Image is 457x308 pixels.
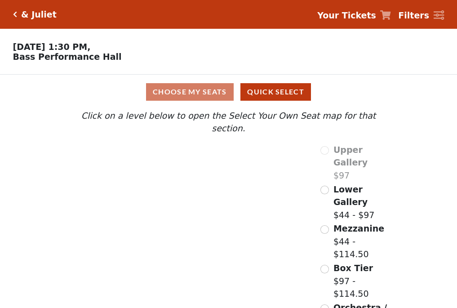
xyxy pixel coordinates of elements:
[398,9,444,22] a: Filters
[333,262,394,300] label: $97 - $114.50
[163,232,265,293] path: Orchestra / Parterre Circle - Seats Available: 145
[333,223,384,233] span: Mezzanine
[333,184,368,207] span: Lower Gallery
[115,168,221,201] path: Lower Gallery - Seats Available: 145
[21,9,57,20] h5: & Juliet
[317,10,376,20] strong: Your Tickets
[63,109,393,135] p: Click on a level below to open the Select Your Own Seat map for that section.
[333,263,373,273] span: Box Tier
[398,10,429,20] strong: Filters
[333,145,368,168] span: Upper Gallery
[107,148,208,172] path: Upper Gallery - Seats Available: 0
[240,83,311,101] button: Quick Select
[333,183,394,222] label: $44 - $97
[13,11,17,18] a: Click here to go back to filters
[317,9,391,22] a: Your Tickets
[333,222,394,261] label: $44 - $114.50
[333,143,394,182] label: $97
